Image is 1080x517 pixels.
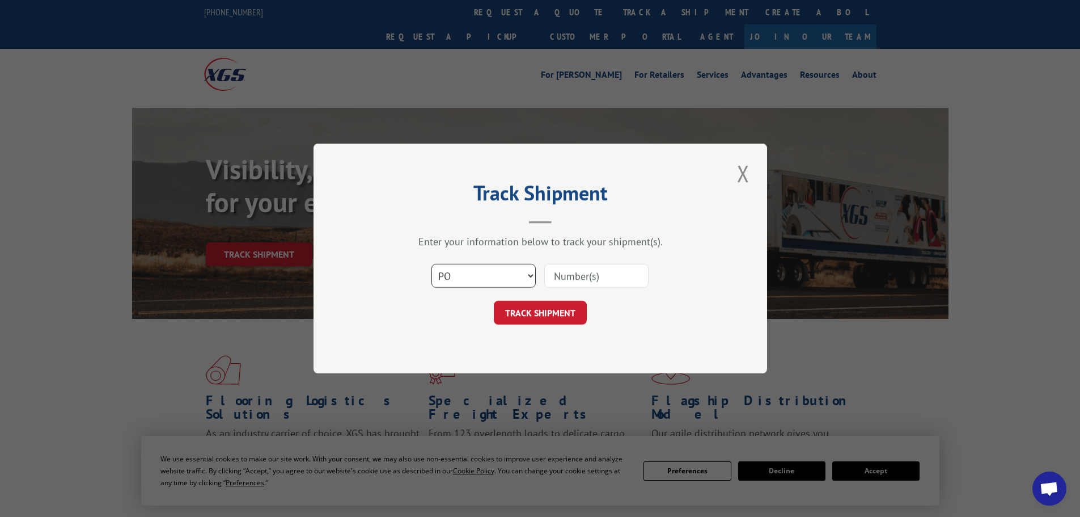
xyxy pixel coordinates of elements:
div: Enter your information below to track your shipment(s). [370,235,710,248]
button: TRACK SHIPMENT [494,301,587,325]
h2: Track Shipment [370,185,710,207]
a: Open chat [1032,472,1066,506]
input: Number(s) [544,264,649,288]
button: Close modal [734,158,753,189]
